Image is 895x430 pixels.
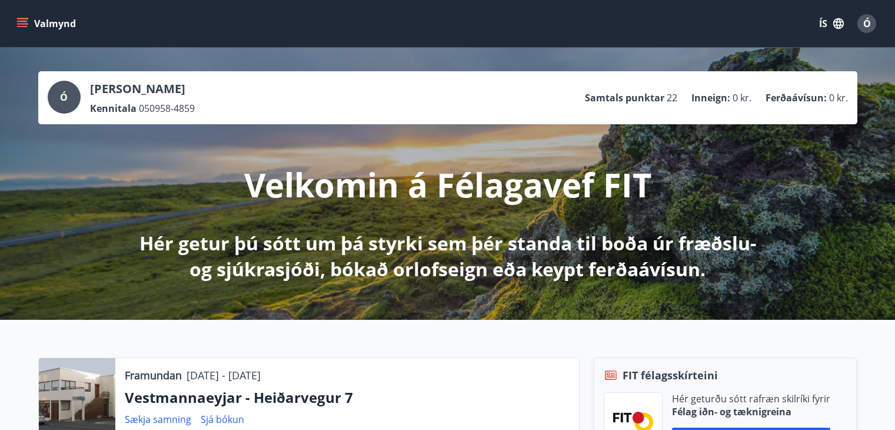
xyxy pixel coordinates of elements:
[90,81,195,97] p: [PERSON_NAME]
[14,13,81,34] button: menu
[125,388,570,408] p: Vestmannaeyjar - Heiðarvegur 7
[691,91,730,104] p: Inneign :
[672,405,830,418] p: Félag iðn- og tæknigreina
[60,91,68,104] span: Ó
[244,162,651,207] p: Velkomin á Félagavef FIT
[585,91,664,104] p: Samtals punktar
[733,91,751,104] span: 0 kr.
[672,392,830,405] p: Hér geturðu sótt rafræn skilríki fyrir
[125,413,191,426] a: Sækja samning
[187,368,261,383] p: [DATE] - [DATE]
[667,91,677,104] span: 22
[829,91,848,104] span: 0 kr.
[201,413,244,426] a: Sjá bókun
[853,9,881,38] button: Ó
[137,230,758,282] p: Hér getur þú sótt um þá styrki sem þér standa til boða úr fræðslu- og sjúkrasjóði, bókað orlofsei...
[813,13,850,34] button: ÍS
[125,368,182,383] p: Framundan
[139,102,195,115] span: 050958-4859
[90,102,137,115] p: Kennitala
[766,91,827,104] p: Ferðaávísun :
[863,17,871,30] span: Ó
[623,368,718,383] span: FIT félagsskírteini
